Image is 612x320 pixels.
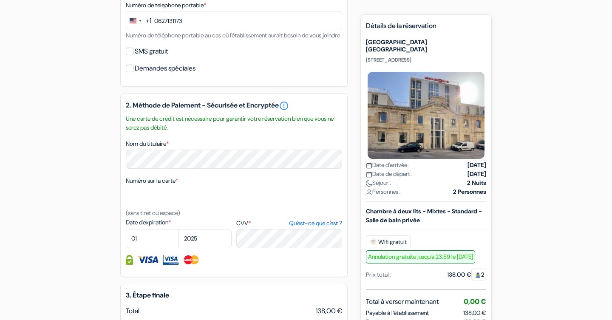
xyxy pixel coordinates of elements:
img: Visa Electron [163,255,178,265]
span: Payable à l’établissement [366,309,429,317]
h5: [GEOGRAPHIC_DATA] [GEOGRAPHIC_DATA] [366,39,486,53]
strong: [DATE] [467,161,486,170]
img: moon.svg [366,180,372,187]
label: Numéro sur la carte [126,176,178,185]
img: user_icon.svg [366,189,372,195]
img: guest.svg [475,272,481,278]
span: Total [126,306,139,315]
div: Prix total : [366,270,391,279]
label: Numéro de telephone portable [126,1,206,10]
p: [STREET_ADDRESS] [366,57,486,63]
span: Date d'arrivée : [366,161,410,170]
small: Numéro de téléphone portable au cas où l'établissement aurait besoin de vous joindre [126,31,340,39]
span: 138,00 € [463,309,486,317]
img: Master Card [183,255,200,265]
img: calendar.svg [366,162,372,169]
h5: 3. Étape finale [126,291,342,299]
a: error_outline [279,101,289,111]
label: Date d'expiration [126,218,232,227]
label: SMS gratuit [135,45,168,57]
strong: 2 Personnes [453,187,486,196]
b: Chambre à deux lits - Mixtes - Standard - Salle de bain privée [366,207,482,224]
h5: Détails de la réservation [366,22,486,35]
img: Information de carte de crédit entièrement encryptée et sécurisée [126,255,133,265]
span: Annulation gratuite jusqu'a 23:59 le [DATE] [366,250,475,263]
img: Visa [137,255,159,265]
span: 2 [471,269,486,280]
span: Wifi gratuit [366,235,411,248]
img: free_wifi.svg [370,238,377,245]
span: Total à verser maintenant [366,297,439,307]
strong: 2 Nuits [467,178,486,187]
small: Une carte de crédit est nécessaire pour garantir votre réservation bien que vous ne serez pas déb... [126,114,342,132]
span: Personnes : [366,187,401,196]
label: Nom du titulaire [126,139,169,148]
a: Qu'est-ce que c'est ? [289,219,342,228]
label: Demandes spéciales [135,62,195,74]
button: Change country, selected United States (+1) [126,11,151,30]
label: CVV [236,219,342,228]
input: 201-555-0123 [126,11,342,30]
strong: [DATE] [467,170,486,178]
img: calendar.svg [366,171,372,178]
h5: 2. Méthode de Paiement - Sécurisée et Encryptée [126,101,342,111]
div: 138,00 € [447,270,486,279]
span: Séjour : [366,178,391,187]
small: (sans tiret ou espace) [126,209,180,217]
span: 0,00 € [464,297,486,306]
span: 138,00 € [316,306,342,316]
span: Date de départ : [366,170,413,178]
div: +1 [146,16,151,26]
